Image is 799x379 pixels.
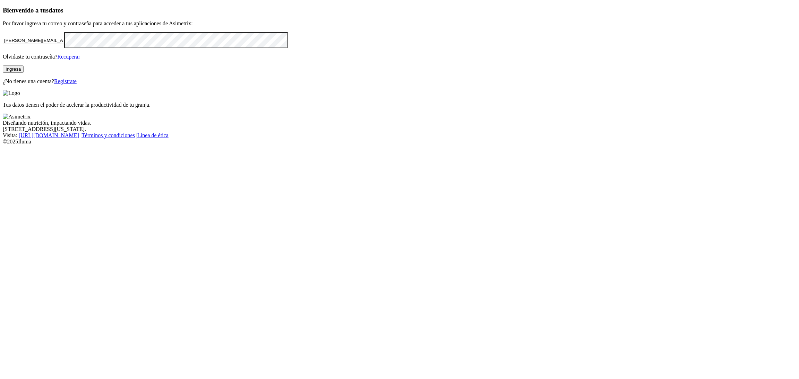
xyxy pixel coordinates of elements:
input: Tu correo [3,37,64,44]
h3: Bienvenido a tus [3,7,796,14]
span: datos [49,7,63,14]
p: Tus datos tienen el poder de acelerar la productividad de tu granja. [3,102,796,108]
a: Recuperar [57,54,80,60]
div: Visita : | | [3,132,796,139]
a: Regístrate [54,78,77,84]
p: Olvidaste tu contraseña? [3,54,796,60]
div: Diseñando nutrición, impactando vidas. [3,120,796,126]
a: [URL][DOMAIN_NAME] [19,132,79,138]
div: [STREET_ADDRESS][US_STATE]. [3,126,796,132]
div: © 2025 Iluma [3,139,796,145]
p: Por favor ingresa tu correo y contraseña para acceder a tus aplicaciones de Asimetrix: [3,20,796,27]
p: ¿No tienes una cuenta? [3,78,796,85]
button: Ingresa [3,65,24,73]
img: Logo [3,90,20,96]
img: Asimetrix [3,114,31,120]
a: Línea de ética [137,132,169,138]
a: Términos y condiciones [81,132,135,138]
